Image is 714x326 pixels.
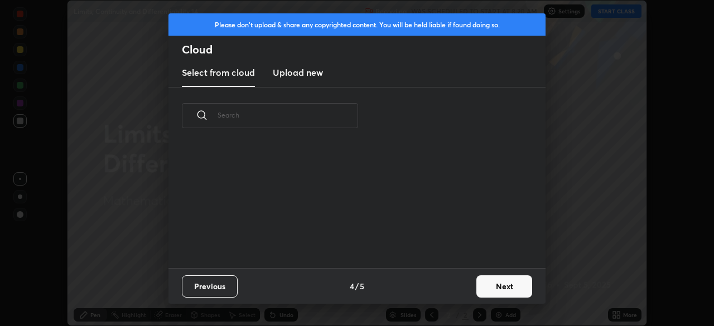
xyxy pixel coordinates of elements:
h4: / [355,280,359,292]
h3: Select from cloud [182,66,255,79]
button: Previous [182,275,238,298]
button: Next [476,275,532,298]
h4: 4 [350,280,354,292]
h3: Upload new [273,66,323,79]
input: Search [218,91,358,139]
h4: 5 [360,280,364,292]
h2: Cloud [182,42,546,57]
div: Please don't upload & share any copyrighted content. You will be held liable if found doing so. [168,13,546,36]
